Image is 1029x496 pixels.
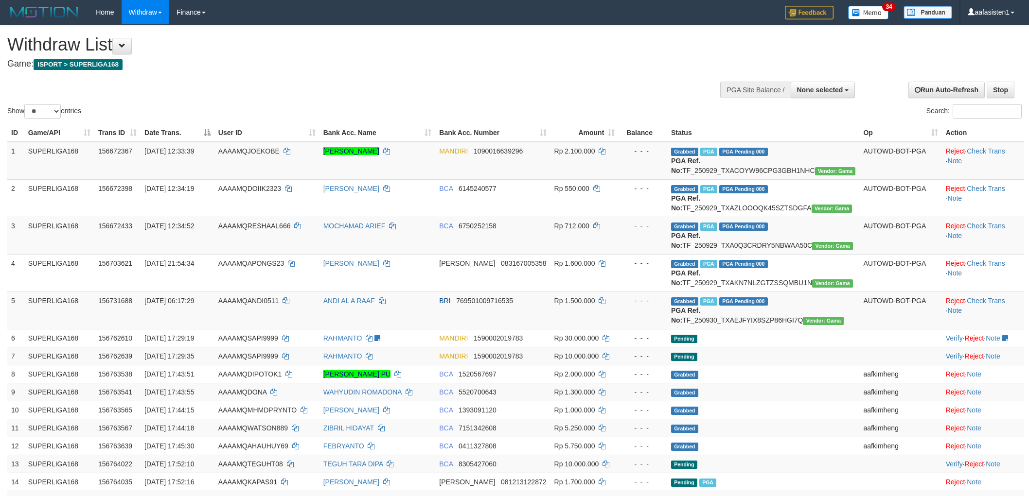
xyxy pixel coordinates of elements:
[671,353,697,361] span: Pending
[671,148,698,156] span: Grabbed
[24,365,94,383] td: SUPERLIGA168
[967,185,1005,192] a: Check Trans
[967,442,981,450] a: Note
[859,142,941,180] td: AUTOWD-BOT-PGA
[987,82,1014,98] a: Stop
[98,222,132,230] span: 156672433
[667,124,859,142] th: Status
[942,455,1024,473] td: · ·
[671,425,698,433] span: Grabbed
[622,146,663,156] div: - - -
[946,222,965,230] a: Reject
[459,424,497,432] span: Copy 7151342608 to clipboard
[554,222,589,230] span: Rp 712.000
[719,185,768,193] span: PGA Pending
[323,424,374,432] a: ZIBRIL HIDAYAT
[439,406,453,414] span: BCA
[622,477,663,487] div: - - -
[812,279,853,288] span: Vendor URL: https://trx31.1velocity.biz
[24,383,94,401] td: SUPERLIGA168
[24,254,94,291] td: SUPERLIGA168
[7,383,24,401] td: 9
[554,460,599,468] span: Rp 10.000.000
[501,478,546,486] span: Copy 081213122872 to clipboard
[946,147,965,155] a: Reject
[815,167,856,175] span: Vendor URL: https://trx31.1velocity.biz
[24,329,94,347] td: SUPERLIGA168
[622,369,663,379] div: - - -
[98,259,132,267] span: 156703621
[859,437,941,455] td: aafkimheng
[144,222,194,230] span: [DATE] 12:34:52
[459,370,497,378] span: Copy 1520567697 to clipboard
[942,383,1024,401] td: ·
[218,424,288,432] span: AAAAMQWATSON889
[948,232,962,239] a: Note
[859,217,941,254] td: AUTOWD-BOT-PGA
[859,254,941,291] td: AUTOWD-BOT-PGA
[459,388,497,396] span: Copy 5520700643 to clipboard
[501,259,546,267] span: Copy 083167005358 to clipboard
[144,370,194,378] span: [DATE] 17:43:51
[622,351,663,361] div: - - -
[319,124,436,142] th: Bank Acc. Name: activate to sort column ascending
[24,347,94,365] td: SUPERLIGA168
[882,2,895,11] span: 34
[965,352,984,360] a: Reject
[967,388,981,396] a: Note
[144,297,194,305] span: [DATE] 06:17:29
[946,370,965,378] a: Reject
[967,222,1005,230] a: Check Trans
[7,455,24,473] td: 13
[34,59,123,70] span: ISPORT > SUPERLIGA168
[98,334,132,342] span: 156762610
[700,185,717,193] span: Marked by aafsoycanthlai
[554,147,595,155] span: Rp 2.100.000
[550,124,619,142] th: Amount: activate to sort column ascending
[942,329,1024,347] td: · ·
[144,442,194,450] span: [DATE] 17:45:30
[700,222,717,231] span: Marked by aafsoycanthlai
[218,406,297,414] span: AAAAMQMHMDPRYNTO
[7,5,81,19] img: MOTION_logo.png
[24,291,94,329] td: SUPERLIGA168
[622,405,663,415] div: - - -
[98,406,132,414] span: 156763565
[218,370,282,378] span: AAAAMQDIPOTOK1
[24,217,94,254] td: SUPERLIGA168
[218,352,278,360] span: AAAAMQSAPI9999
[859,365,941,383] td: aafkimheng
[323,147,379,155] a: [PERSON_NAME]
[967,259,1005,267] a: Check Trans
[323,406,379,414] a: [PERSON_NAME]
[7,419,24,437] td: 11
[474,352,523,360] span: Copy 1590002019783 to clipboard
[965,334,984,342] a: Reject
[7,254,24,291] td: 4
[98,352,132,360] span: 156762639
[98,185,132,192] span: 156672398
[218,442,288,450] span: AAAAMQAHAUHUY69
[459,406,497,414] span: Copy 1393091120 to clipboard
[94,124,141,142] th: Trans ID: activate to sort column ascending
[942,217,1024,254] td: · ·
[948,307,962,314] a: Note
[667,142,859,180] td: TF_250929_TXACOYW96CPG3GBH1NHC
[323,442,364,450] a: FEBRYANTO
[942,254,1024,291] td: · ·
[671,335,697,343] span: Pending
[439,460,453,468] span: BCA
[144,352,194,360] span: [DATE] 17:29:35
[671,407,698,415] span: Grabbed
[439,388,453,396] span: BCA
[144,406,194,414] span: [DATE] 17:44:15
[24,142,94,180] td: SUPERLIGA168
[859,179,941,217] td: AUTOWD-BOT-PGA
[946,185,965,192] a: Reject
[7,329,24,347] td: 6
[946,424,965,432] a: Reject
[942,419,1024,437] td: ·
[719,297,768,306] span: PGA Pending
[926,104,1022,119] label: Search:
[942,365,1024,383] td: ·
